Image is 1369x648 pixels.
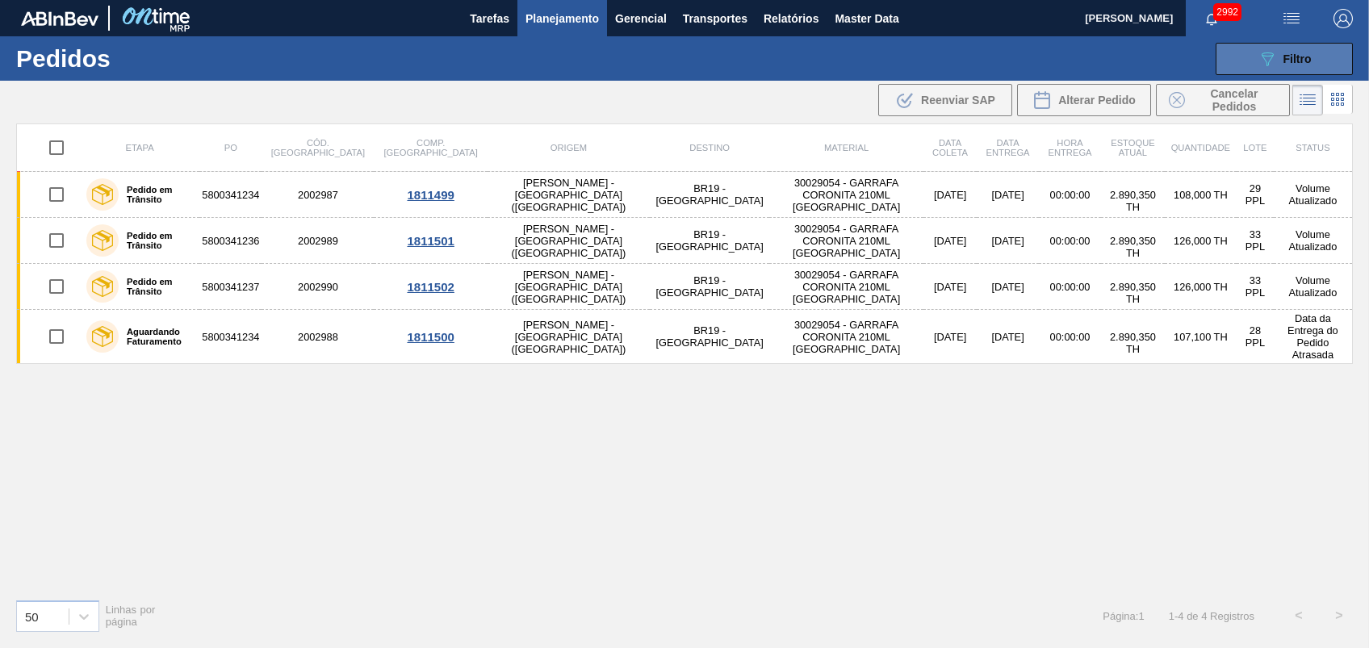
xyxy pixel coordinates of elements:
[1165,264,1237,310] td: 126,000 TH
[119,231,193,250] label: Pedido em Trânsito
[1186,7,1237,30] button: Notificações
[488,310,650,364] td: [PERSON_NAME] - [GEOGRAPHIC_DATA] ([GEOGRAPHIC_DATA])
[1039,218,1101,264] td: 00:00:00
[835,9,898,28] span: Master Data
[1333,9,1353,28] img: Logout
[488,264,650,310] td: [PERSON_NAME] - [GEOGRAPHIC_DATA] ([GEOGRAPHIC_DATA])
[824,143,869,153] span: Material
[199,172,262,218] td: 5800341234
[650,264,769,310] td: BR19 - [GEOGRAPHIC_DATA]
[126,143,154,153] span: Etapa
[977,264,1039,310] td: [DATE]
[1110,281,1156,305] span: 2.890,350 TH
[1274,172,1353,218] td: Volume Atualizado
[923,172,977,218] td: [DATE]
[977,310,1039,364] td: [DATE]
[1058,94,1136,107] span: Alterar Pedido
[1048,138,1091,157] span: Hora Entrega
[1039,264,1101,310] td: 00:00:00
[1156,84,1290,116] button: Cancelar Pedidos
[199,218,262,264] td: 5800341236
[1292,85,1323,115] div: Visão em Lista
[769,218,923,264] td: 30029054 - GARRAFA CORONITA 210ML [GEOGRAPHIC_DATA]
[383,138,477,157] span: Comp. [GEOGRAPHIC_DATA]
[1237,310,1274,364] td: 28 PPL
[1216,43,1353,75] button: Filtro
[262,264,374,310] td: 2002990
[1237,218,1274,264] td: 33 PPL
[1237,264,1274,310] td: 33 PPL
[376,330,485,344] div: 1811500
[932,138,968,157] span: Data coleta
[977,172,1039,218] td: [DATE]
[262,310,374,364] td: 2002988
[488,218,650,264] td: [PERSON_NAME] - [GEOGRAPHIC_DATA] ([GEOGRAPHIC_DATA])
[1110,331,1156,355] span: 2.890,350 TH
[1243,143,1266,153] span: Lote
[25,609,39,623] div: 50
[262,172,374,218] td: 2002987
[1319,596,1359,636] button: >
[1039,172,1101,218] td: 00:00:00
[1323,85,1353,115] div: Visão em Cards
[1169,610,1254,622] span: 1 - 4 de 4 Registros
[689,143,730,153] span: Destino
[17,218,1353,264] a: Pedido em Trânsito58003412362002989[PERSON_NAME] - [GEOGRAPHIC_DATA] ([GEOGRAPHIC_DATA])BR19 - [G...
[650,218,769,264] td: BR19 - [GEOGRAPHIC_DATA]
[470,9,509,28] span: Tarefas
[551,143,587,153] span: Origem
[1274,218,1353,264] td: Volume Atualizado
[119,327,193,346] label: Aguardando Faturamento
[1296,143,1329,153] span: Status
[650,172,769,218] td: BR19 - [GEOGRAPHIC_DATA]
[17,264,1353,310] a: Pedido em Trânsito58003412372002990[PERSON_NAME] - [GEOGRAPHIC_DATA] ([GEOGRAPHIC_DATA])BR19 - [G...
[769,264,923,310] td: 30029054 - GARRAFA CORONITA 210ML [GEOGRAPHIC_DATA]
[1237,172,1274,218] td: 29 PPL
[1279,596,1319,636] button: <
[1110,235,1156,259] span: 2.890,350 TH
[525,9,599,28] span: Planejamento
[119,185,193,204] label: Pedido em Trânsito
[271,138,365,157] span: Cód. [GEOGRAPHIC_DATA]
[17,310,1353,364] a: Aguardando Faturamento58003412342002988[PERSON_NAME] - [GEOGRAPHIC_DATA] ([GEOGRAPHIC_DATA])BR19 ...
[921,94,995,107] span: Reenviar SAP
[376,234,485,248] div: 1811501
[615,9,667,28] span: Gerencial
[1017,84,1151,116] div: Alterar Pedido
[224,143,237,153] span: PO
[1165,218,1237,264] td: 126,000 TH
[764,9,818,28] span: Relatórios
[878,84,1012,116] div: Reenviar SAP
[1110,189,1156,213] span: 2.890,350 TH
[769,172,923,218] td: 30029054 - GARRAFA CORONITA 210ML [GEOGRAPHIC_DATA]
[16,49,253,68] h1: Pedidos
[199,310,262,364] td: 5800341234
[977,218,1039,264] td: [DATE]
[199,264,262,310] td: 5800341237
[1191,87,1277,113] span: Cancelar Pedidos
[683,9,747,28] span: Transportes
[17,172,1353,218] a: Pedido em Trânsito58003412342002987[PERSON_NAME] - [GEOGRAPHIC_DATA] ([GEOGRAPHIC_DATA])BR19 - [G...
[376,188,485,202] div: 1811499
[986,138,1030,157] span: Data entrega
[923,218,977,264] td: [DATE]
[1039,310,1101,364] td: 00:00:00
[1213,3,1241,21] span: 2992
[1274,264,1353,310] td: Volume Atualizado
[106,604,156,628] span: Linhas por página
[1111,138,1155,157] span: Estoque atual
[923,310,977,364] td: [DATE]
[1274,310,1353,364] td: Data da Entrega do Pedido Atrasada
[650,310,769,364] td: BR19 - [GEOGRAPHIC_DATA]
[1171,143,1230,153] span: Quantidade
[769,310,923,364] td: 30029054 - GARRAFA CORONITA 210ML [GEOGRAPHIC_DATA]
[1282,9,1301,28] img: userActions
[1283,52,1312,65] span: Filtro
[1156,84,1290,116] div: Cancelar Pedidos em Massa
[21,11,98,26] img: TNhmsLtSVTkK8tSr43FrP2fwEKptu5GPRR3wAAAABJRU5ErkJggg==
[1165,172,1237,218] td: 108,000 TH
[376,280,485,294] div: 1811502
[1165,310,1237,364] td: 107,100 TH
